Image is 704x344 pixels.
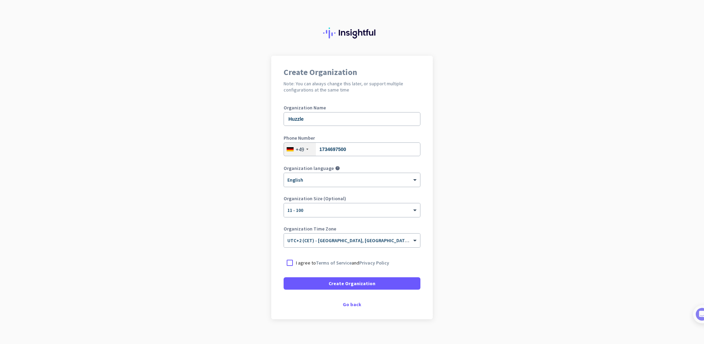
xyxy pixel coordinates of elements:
span: Create Organization [329,280,375,287]
a: Privacy Policy [359,260,389,266]
button: Create Organization [284,277,420,290]
a: Terms of Service [316,260,352,266]
label: Organization Name [284,105,420,110]
input: 30 123456 [284,142,420,156]
div: Go back [284,302,420,307]
img: Insightful [323,28,381,39]
div: +49 [296,146,304,153]
label: Organization language [284,166,334,171]
h2: Note: You can always change this later, or support multiple configurations at the same time [284,80,420,93]
p: I agree to and [296,259,389,266]
i: help [335,166,340,171]
label: Phone Number [284,136,420,140]
h1: Create Organization [284,68,420,76]
label: Organization Time Zone [284,226,420,231]
label: Organization Size (Optional) [284,196,420,201]
input: What is the name of your organization? [284,112,420,126]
